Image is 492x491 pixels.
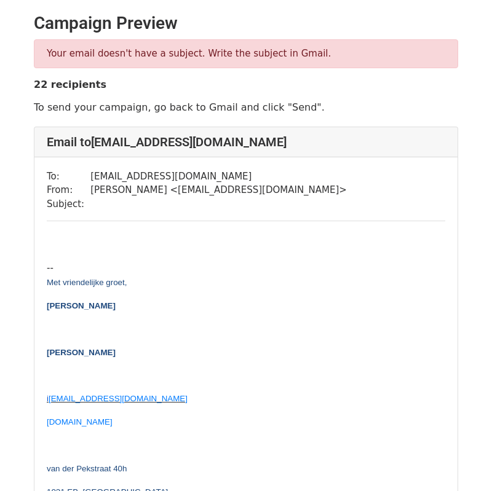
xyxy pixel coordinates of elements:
[47,197,90,211] td: Subject:
[47,394,49,403] font: i
[47,278,127,287] span: Met vriendelijke groet,
[34,13,458,34] h2: Campaign Preview
[47,301,116,310] span: [PERSON_NAME]
[47,464,127,473] span: van der Pekstraat 40h
[47,135,445,149] h4: Email to [EMAIL_ADDRESS][DOMAIN_NAME]
[47,394,188,403] a: i[EMAIL_ADDRESS][DOMAIN_NAME]
[47,348,116,357] b: [PERSON_NAME]
[34,101,458,114] p: To send your campaign, go back to Gmail and click "Send".
[34,79,106,90] strong: 22 recipients
[47,47,445,60] p: Your email doesn't have a subject. Write the subject in Gmail.
[90,183,347,197] td: [PERSON_NAME] < [EMAIL_ADDRESS][DOMAIN_NAME] >
[90,170,347,184] td: [EMAIL_ADDRESS][DOMAIN_NAME]
[47,417,113,426] a: [DOMAIN_NAME]
[47,170,90,184] td: To:
[47,262,54,273] span: --
[47,183,90,197] td: From:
